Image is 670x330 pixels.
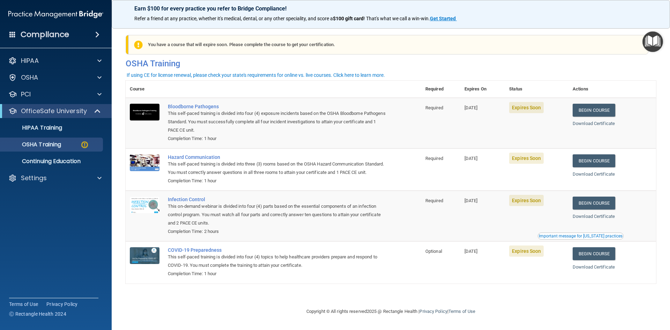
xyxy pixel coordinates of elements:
span: Optional [425,249,442,254]
span: [DATE] [464,156,478,161]
span: [DATE] [464,249,478,254]
span: [DATE] [464,198,478,203]
a: Download Certificate [573,171,615,177]
div: This on-demand webinar is divided into four (4) parts based on the essential components of an inf... [168,202,386,227]
a: Terms of Use [9,301,38,308]
a: Begin Course [573,104,615,117]
div: Copyright © All rights reserved 2025 @ Rectangle Health | | [263,300,518,323]
th: Course [126,81,164,98]
span: Required [425,156,443,161]
th: Status [505,81,568,98]
a: Infection Control [168,197,386,202]
div: This self-paced training is divided into four (4) exposure incidents based on the OSHA Bloodborne... [168,109,386,134]
button: If using CE for license renewal, please check your state's requirements for online vs. live cours... [126,72,386,79]
div: Completion Time: 2 hours [168,227,386,236]
a: Begin Course [573,197,615,210]
a: Settings [8,174,102,182]
a: Terms of Use [448,309,475,314]
a: Privacy Policy [419,309,447,314]
p: Continuing Education [5,158,100,165]
a: Hazard Communication [168,154,386,160]
p: OfficeSafe University [21,107,87,115]
img: PMB logo [8,7,103,21]
span: Expires Soon [509,102,544,113]
a: PCI [8,90,102,98]
span: Ⓒ Rectangle Health 2024 [9,310,66,317]
p: PCI [21,90,31,98]
div: If using CE for license renewal, please check your state's requirements for online vs. live cours... [127,73,385,78]
h4: Compliance [21,30,69,39]
a: Download Certificate [573,121,615,126]
strong: $100 gift card [333,16,364,21]
div: Completion Time: 1 hour [168,270,386,278]
th: Actions [568,81,656,98]
div: This self-paced training is divided into four (4) topics to help healthcare providers prepare and... [168,253,386,270]
a: Bloodborne Pathogens [168,104,386,109]
span: Refer a friend at any practice, whether it's medical, dental, or any other speciality, and score a [134,16,333,21]
a: Get Started [430,16,457,21]
span: Required [425,198,443,203]
span: Expires Soon [509,195,544,206]
a: OfficeSafe University [8,107,101,115]
strong: Get Started [430,16,456,21]
div: This self-paced training is divided into three (3) rooms based on the OSHA Hazard Communication S... [168,160,386,177]
div: Important message for [US_STATE] practices [539,234,623,238]
img: warning-circle.0cc9ac19.png [80,140,89,149]
h4: OSHA Training [126,59,656,68]
p: Settings [21,174,47,182]
span: [DATE] [464,105,478,110]
div: You have a course that will expire soon. Please complete the course to get your certification. [128,35,648,54]
th: Required [421,81,460,98]
p: OSHA Training [5,141,61,148]
span: Expires Soon [509,245,544,257]
button: Open Resource Center [642,31,663,52]
a: Privacy Policy [46,301,78,308]
a: Download Certificate [573,264,615,270]
a: Begin Course [573,247,615,260]
img: exclamation-circle-solid-warning.7ed2984d.png [134,41,143,49]
span: ! That's what we call a win-win. [364,16,430,21]
a: HIPAA [8,57,102,65]
div: Completion Time: 1 hour [168,177,386,185]
a: Download Certificate [573,214,615,219]
a: OSHA [8,73,102,82]
span: Expires Soon [509,153,544,164]
div: Completion Time: 1 hour [168,134,386,143]
span: Required [425,105,443,110]
a: Begin Course [573,154,615,167]
p: HIPAA [21,57,39,65]
button: Read this if you are a dental practitioner in the state of CA [538,233,624,240]
p: Earn $100 for every practice you refer to Bridge Compliance! [134,5,647,12]
th: Expires On [460,81,505,98]
a: COVID-19 Preparedness [168,247,386,253]
p: OSHA [21,73,38,82]
p: HIPAA Training [5,124,62,131]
